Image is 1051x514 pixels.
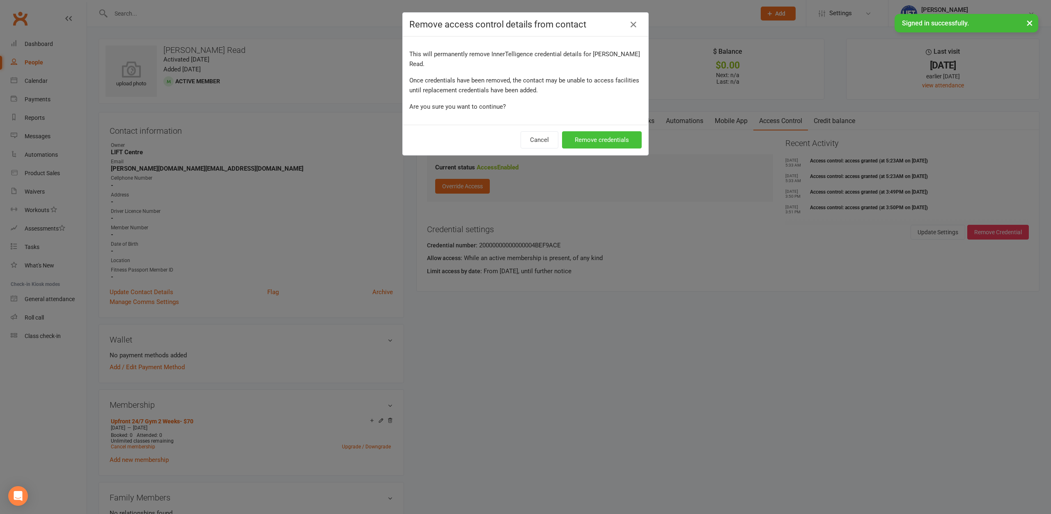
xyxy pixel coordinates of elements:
[521,131,558,148] button: Cancel
[409,103,506,110] span: Are you sure you want to continue?
[562,131,642,148] button: Remove credentials
[8,486,28,506] div: Open Intercom Messenger
[1022,14,1037,32] button: ×
[902,19,969,27] span: Signed in successfully.
[409,50,640,68] span: This will permanently remove InnerTelligence credential details for [PERSON_NAME] Read.
[409,77,639,94] span: Once credentials have been removed, the contact may be unable to access facilities until replacem...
